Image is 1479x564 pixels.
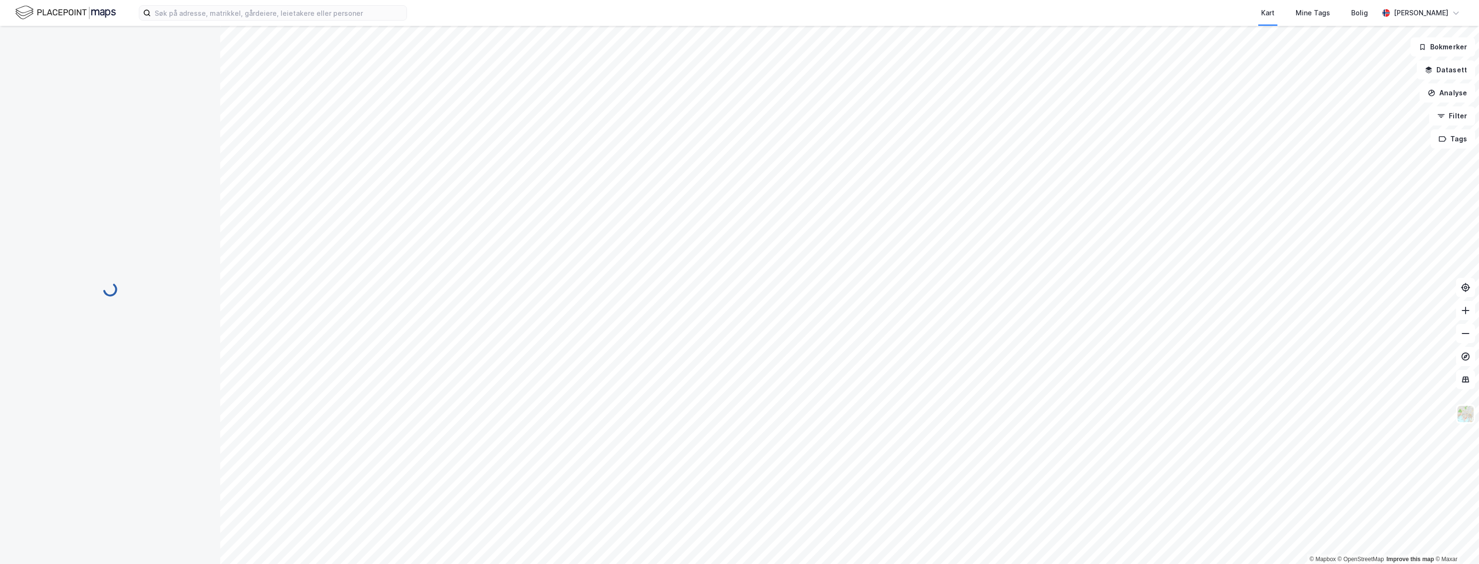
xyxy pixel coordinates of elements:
[1420,83,1475,103] button: Analyse
[1338,556,1384,563] a: OpenStreetMap
[1296,7,1330,19] div: Mine Tags
[15,4,116,21] img: logo.f888ab2527a4732fd821a326f86c7f29.svg
[1411,37,1475,57] button: Bokmerker
[1431,518,1479,564] iframe: Chat Widget
[1456,405,1475,423] img: Z
[1417,60,1475,80] button: Datasett
[1431,129,1475,149] button: Tags
[1394,7,1448,19] div: [PERSON_NAME]
[1261,7,1275,19] div: Kart
[1429,106,1475,126] button: Filter
[151,6,406,20] input: Søk på adresse, matrikkel, gårdeiere, leietakere eller personer
[1310,556,1336,563] a: Mapbox
[102,282,118,297] img: spinner.a6d8c91a73a9ac5275cf975e30b51cfb.svg
[1351,7,1368,19] div: Bolig
[1387,556,1434,563] a: Improve this map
